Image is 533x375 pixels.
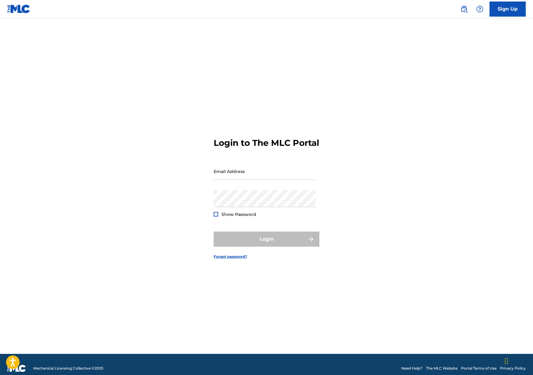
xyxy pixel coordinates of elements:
[503,346,533,375] iframe: Chat Widget
[489,2,526,17] a: Sign Up
[500,366,526,371] a: Privacy Policy
[33,366,103,371] span: Mechanical Licensing Collective © 2025
[426,366,457,371] a: The MLC Website
[461,366,496,371] a: Portal Terms of Use
[458,3,470,15] a: Public Search
[476,5,483,13] img: help
[7,5,31,13] img: MLC Logo
[505,352,508,370] div: Drag
[7,365,26,372] img: logo
[214,254,247,259] a: Forgot password?
[460,5,468,13] img: search
[401,366,422,371] a: Need Help?
[221,212,256,217] span: Show Password
[474,3,486,15] div: Help
[214,138,319,148] h3: Login to The MLC Portal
